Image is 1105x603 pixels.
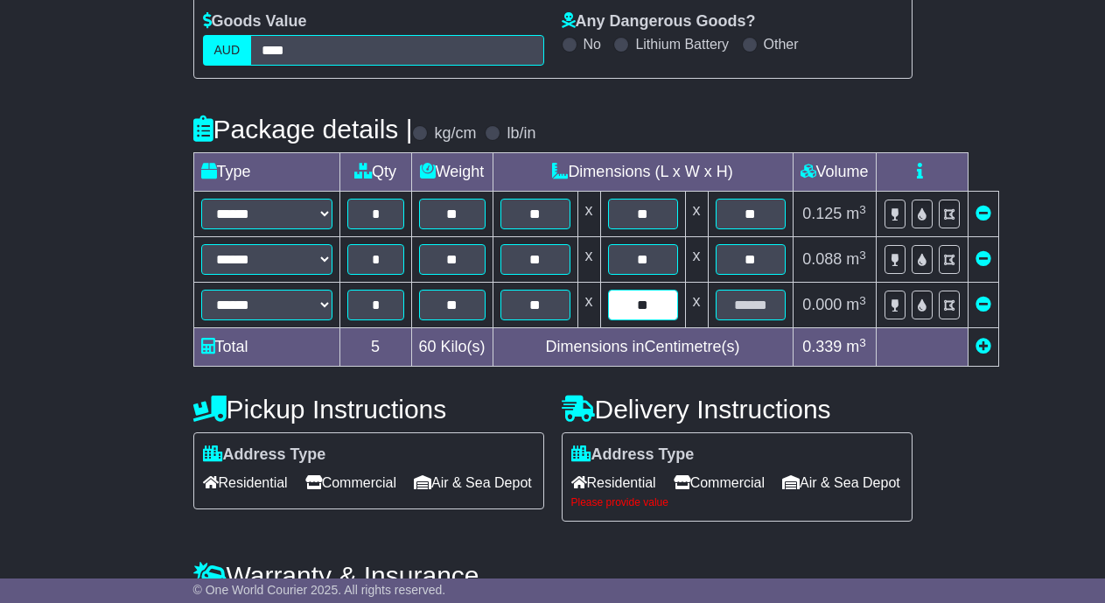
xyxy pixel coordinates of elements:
span: Air & Sea Depot [782,469,900,496]
span: m [846,205,866,222]
span: 0.125 [802,205,842,222]
td: Dimensions (L x W x H) [493,153,793,192]
h4: Warranty & Insurance [193,561,913,590]
td: Total [193,328,339,367]
td: 5 [339,328,411,367]
label: Address Type [571,445,695,465]
label: Address Type [203,445,326,465]
td: x [685,283,708,328]
span: Air & Sea Depot [414,469,532,496]
td: Type [193,153,339,192]
td: Volume [793,153,876,192]
span: 60 [419,338,437,355]
span: m [846,250,866,268]
span: Residential [203,469,288,496]
span: © One World Courier 2025. All rights reserved. [193,583,446,597]
label: lb/in [507,124,535,144]
span: m [846,296,866,313]
label: kg/cm [434,124,476,144]
label: No [584,36,601,53]
span: 0.088 [802,250,842,268]
div: Please provide value [571,496,903,508]
td: x [577,192,600,237]
label: AUD [203,35,252,66]
span: 0.000 [802,296,842,313]
h4: Package details | [193,115,413,144]
td: Dimensions in Centimetre(s) [493,328,793,367]
label: Other [764,36,799,53]
label: Any Dangerous Goods? [562,12,756,32]
span: Commercial [674,469,765,496]
td: Qty [339,153,411,192]
td: x [577,237,600,283]
td: Weight [411,153,493,192]
sup: 3 [859,203,866,216]
a: Add new item [976,338,991,355]
h4: Delivery Instructions [562,395,913,424]
td: x [577,283,600,328]
label: Lithium Battery [635,36,729,53]
span: Commercial [305,469,396,496]
span: 0.339 [802,338,842,355]
sup: 3 [859,294,866,307]
a: Remove this item [976,250,991,268]
td: x [685,192,708,237]
td: Kilo(s) [411,328,493,367]
span: m [846,338,866,355]
td: x [685,237,708,283]
span: Residential [571,469,656,496]
a: Remove this item [976,296,991,313]
a: Remove this item [976,205,991,222]
sup: 3 [859,249,866,262]
label: Goods Value [203,12,307,32]
sup: 3 [859,336,866,349]
h4: Pickup Instructions [193,395,544,424]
